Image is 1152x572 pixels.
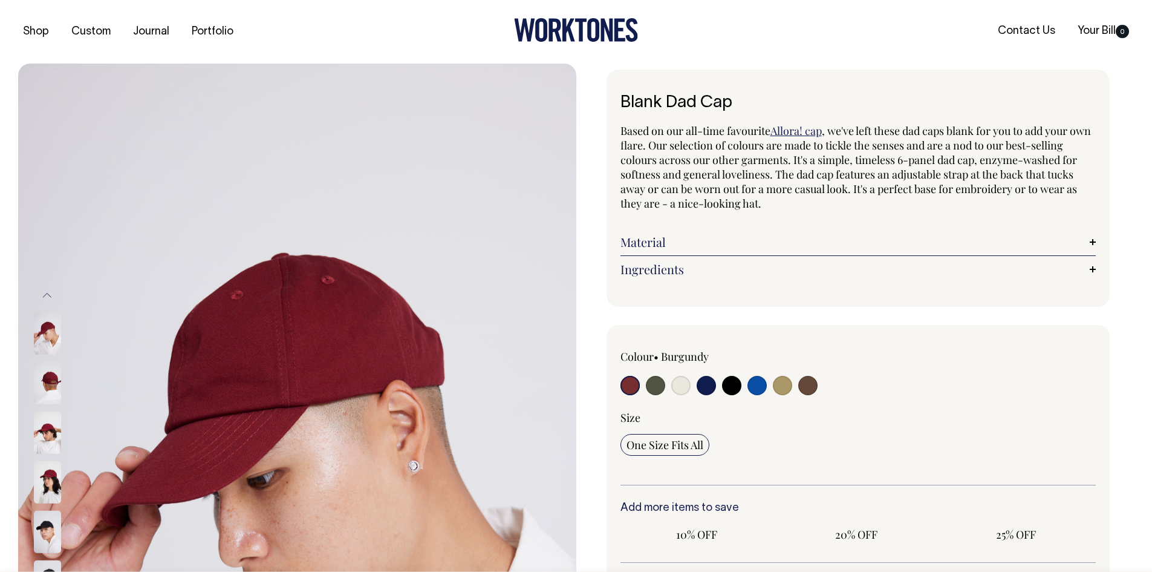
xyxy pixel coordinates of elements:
[1116,25,1129,38] span: 0
[1073,21,1134,41] a: Your Bill0
[654,349,659,364] span: •
[34,362,61,404] img: burgundy
[620,262,1096,277] a: Ingredients
[626,438,703,452] span: One Size Fits All
[34,511,61,553] img: black
[38,281,56,309] button: Previous
[940,524,1092,545] input: 25% OFF
[620,524,773,545] input: 10% OFF
[620,502,1096,514] h6: Add more items to save
[34,312,61,355] img: burgundy
[620,235,1096,249] a: Material
[993,21,1060,41] a: Contact Us
[626,527,767,542] span: 10% OFF
[620,123,1091,211] span: , we've left these dad caps blank for you to add your own flare. Our selection of colours are mad...
[620,410,1096,425] div: Size
[67,22,116,42] a: Custom
[620,434,709,456] input: One Size Fits All
[620,349,811,364] div: Colour
[786,527,926,542] span: 20% OFF
[946,527,1086,542] span: 25% OFF
[34,461,61,504] img: burgundy
[620,94,1096,113] h1: Blank Dad Cap
[661,349,709,364] label: Burgundy
[34,412,61,454] img: burgundy
[780,524,932,545] input: 20% OFF
[18,22,54,42] a: Shop
[620,123,770,138] span: Based on our all-time favourite
[128,22,174,42] a: Journal
[187,22,238,42] a: Portfolio
[770,123,822,138] a: Allora! cap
